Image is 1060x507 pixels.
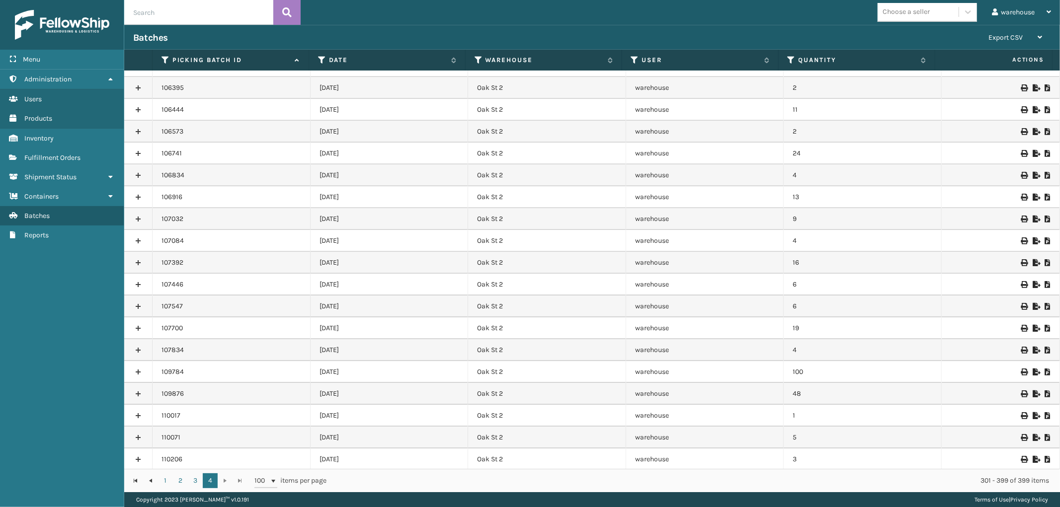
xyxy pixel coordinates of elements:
[254,476,269,486] span: 100
[1021,172,1027,179] i: Print Picklist Labels
[468,361,626,383] td: Oak St 2
[626,317,784,339] td: warehouse
[1033,128,1039,135] i: Export to .xls
[1033,172,1039,179] i: Export to .xls
[1033,368,1039,375] i: Export to .xls
[938,52,1050,68] span: Actions
[153,77,311,99] td: 106395
[626,143,784,164] td: warehouse
[883,7,930,17] div: Choose a seller
[143,473,158,488] a: Go to the previous page
[626,99,784,121] td: warehouse
[1021,434,1027,441] i: Print Picklist Labels
[24,75,72,83] span: Administration
[24,231,49,239] span: Reports
[1045,150,1051,157] i: Print Picklist
[784,448,942,470] td: 3
[784,405,942,427] td: 1
[311,252,469,274] td: [DATE]
[626,230,784,252] td: warehouse
[1021,390,1027,397] i: Print Picklist Labels
[975,496,1009,503] a: Terms of Use
[311,427,469,448] td: [DATE]
[1021,281,1027,288] i: Print Picklist Labels
[153,143,311,164] td: 106741
[784,208,942,230] td: 9
[988,33,1023,42] span: Export CSV
[468,186,626,208] td: Oak St 2
[1033,390,1039,397] i: Export to .xls
[1033,303,1039,310] i: Export to .xls
[24,192,59,201] span: Containers
[486,56,603,65] label: Warehouse
[1045,194,1051,201] i: Print Picklist
[311,295,469,317] td: [DATE]
[1021,150,1027,157] i: Print Picklist Labels
[626,77,784,99] td: warehouse
[1033,281,1039,288] i: Export to .xls
[153,208,311,230] td: 107032
[1021,412,1027,419] i: Print Picklist Labels
[1021,259,1027,266] i: Print Picklist Labels
[311,339,469,361] td: [DATE]
[1045,172,1051,179] i: Print Picklist
[626,361,784,383] td: warehouse
[626,448,784,470] td: warehouse
[1021,347,1027,354] i: Print Picklist Labels
[24,95,42,103] span: Users
[468,295,626,317] td: Oak St 2
[468,252,626,274] td: Oak St 2
[784,230,942,252] td: 4
[153,405,311,427] td: 110017
[468,448,626,470] td: Oak St 2
[1021,194,1027,201] i: Print Picklist Labels
[799,56,916,65] label: Quantity
[311,208,469,230] td: [DATE]
[784,383,942,405] td: 48
[147,477,155,485] span: Go to the previous page
[1021,106,1027,113] i: Print Picklist Labels
[626,295,784,317] td: warehouse
[153,361,311,383] td: 109784
[1045,259,1051,266] i: Print Picklist
[784,77,942,99] td: 2
[153,448,311,470] td: 110206
[188,473,203,488] a: 3
[1045,390,1051,397] i: Print Picklist
[1045,368,1051,375] i: Print Picklist
[24,114,52,123] span: Products
[153,230,311,252] td: 107084
[1045,281,1051,288] i: Print Picklist
[626,186,784,208] td: warehouse
[153,121,311,143] td: 106573
[975,492,1048,507] div: |
[153,427,311,448] td: 110071
[153,317,311,339] td: 107700
[1045,456,1051,463] i: Print Picklist
[1021,128,1027,135] i: Print Picklist Labels
[784,274,942,295] td: 6
[24,153,81,162] span: Fulfillment Orders
[626,405,784,427] td: warehouse
[153,295,311,317] td: 107547
[784,164,942,186] td: 4
[311,77,469,99] td: [DATE]
[153,252,311,274] td: 107392
[1033,216,1039,222] i: Export to .xls
[153,186,311,208] td: 106916
[311,274,469,295] td: [DATE]
[153,99,311,121] td: 106444
[1045,216,1051,222] i: Print Picklist
[311,186,469,208] td: [DATE]
[626,427,784,448] td: warehouse
[158,473,173,488] a: 1
[15,10,109,40] img: logo
[153,339,311,361] td: 107834
[468,121,626,143] td: Oak St 2
[784,295,942,317] td: 6
[1045,303,1051,310] i: Print Picklist
[133,32,168,44] h3: Batches
[468,427,626,448] td: Oak St 2
[468,208,626,230] td: Oak St 2
[626,252,784,274] td: warehouse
